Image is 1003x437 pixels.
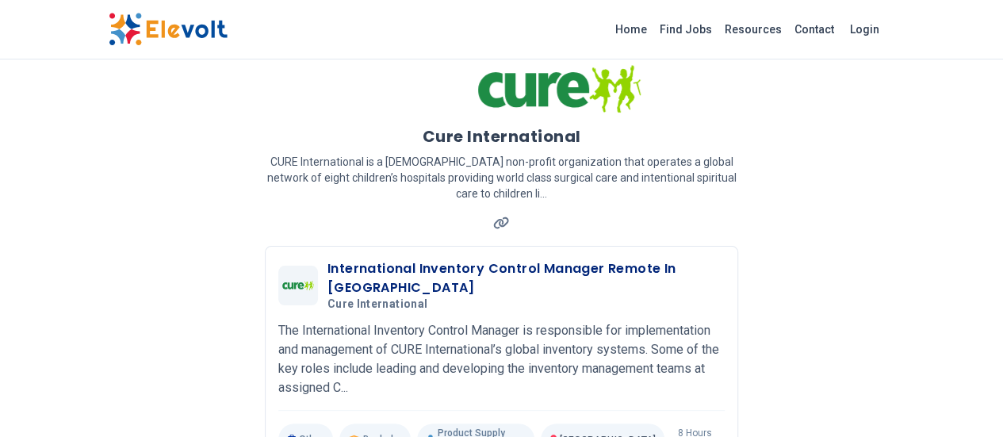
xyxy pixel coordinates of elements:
p: The International Inventory Control Manager is responsible for implementation and management of C... [278,321,725,397]
a: Contact [788,17,840,42]
p: CURE International is a [DEMOGRAPHIC_DATA] non-profit organization that operates a global network... [265,154,738,201]
img: Cure International [477,65,641,113]
span: Cure International [327,297,427,312]
h1: Cure International [422,125,580,148]
img: Elevolt [109,13,228,46]
iframe: Chat Widget [924,361,1003,437]
a: Login [840,13,889,45]
a: Resources [718,17,788,42]
a: Home [609,17,653,42]
h3: International Inventory Control Manager Remote In [GEOGRAPHIC_DATA] [327,259,725,297]
img: Cure International [282,281,314,290]
a: Find Jobs [653,17,718,42]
